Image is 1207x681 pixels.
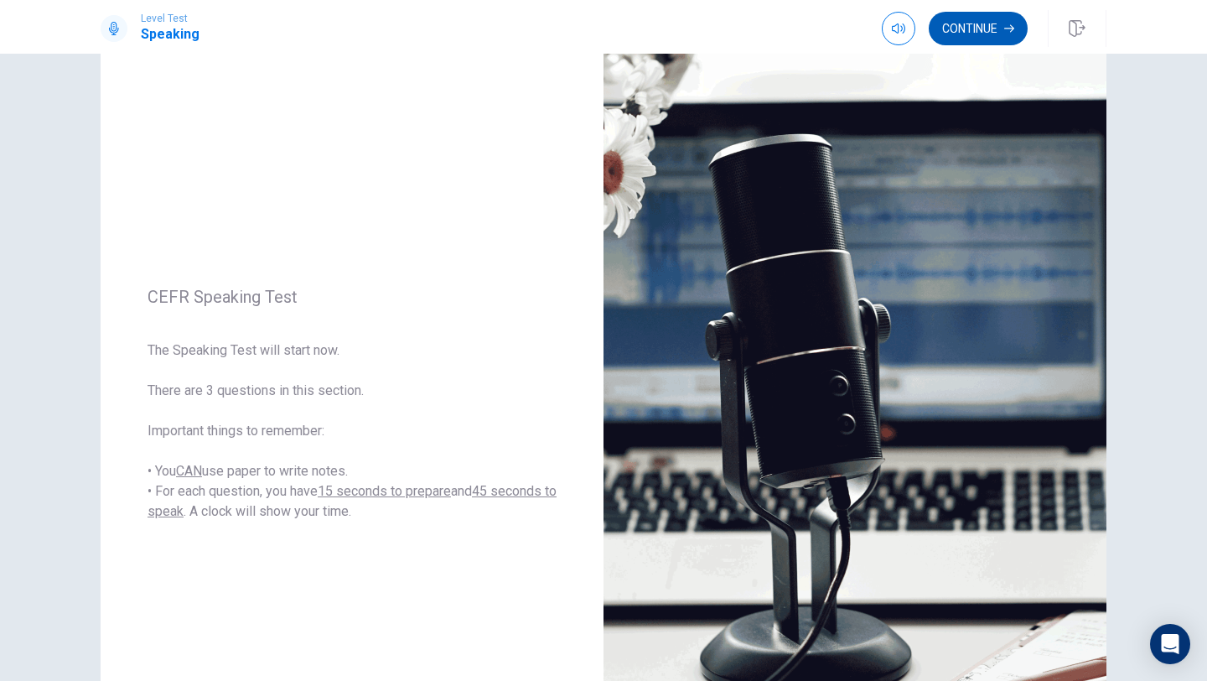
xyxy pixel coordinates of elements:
u: 15 seconds to prepare [318,483,451,499]
div: Open Intercom Messenger [1150,624,1190,664]
span: CEFR Speaking Test [148,287,557,307]
button: Continue [929,12,1028,45]
span: The Speaking Test will start now. There are 3 questions in this section. Important things to reme... [148,340,557,522]
h1: Speaking [141,24,199,44]
u: CAN [176,463,202,479]
span: Level Test [141,13,199,24]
